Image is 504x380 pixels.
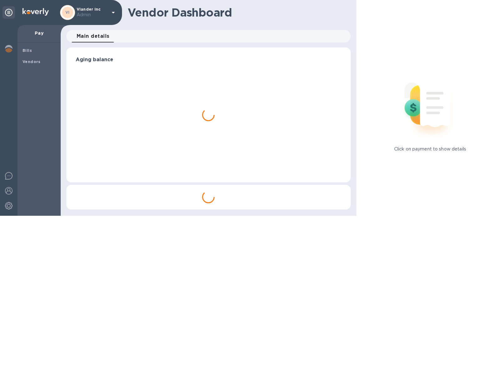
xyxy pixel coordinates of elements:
[76,57,341,63] h3: Aging balance
[23,8,49,16] img: Logo
[128,6,346,19] h1: Vendor Dashboard
[65,10,70,15] b: VI
[77,7,108,18] p: Viander inc
[23,30,56,36] p: Pay
[23,48,32,53] b: Bills
[3,6,15,19] div: Unpin categories
[23,59,41,64] b: Vendors
[77,32,109,41] span: Main details
[77,12,108,18] p: Admin
[394,146,466,152] p: Click on payment to show details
